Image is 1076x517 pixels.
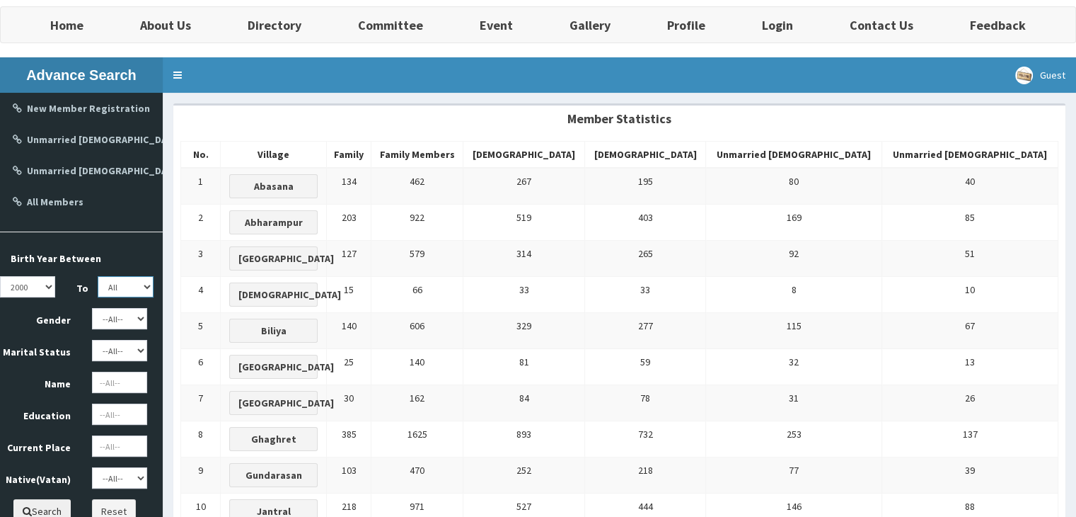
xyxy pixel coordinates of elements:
td: 253 [706,421,882,458]
a: Contact Us [821,7,942,42]
td: 92 [706,241,882,277]
td: 30 [327,385,371,421]
td: 1 [181,168,221,205]
td: 922 [371,205,463,241]
button: [DEMOGRAPHIC_DATA] [229,283,318,307]
button: Abharampur [229,210,318,234]
td: 77 [706,458,882,494]
button: Biliya [229,319,318,343]
b: Login [762,17,793,33]
td: 5 [181,313,221,349]
td: 470 [371,458,463,494]
td: 606 [371,313,463,349]
th: No. [181,142,221,169]
td: 59 [584,349,706,385]
td: 81 [463,349,585,385]
td: 4 [181,277,221,313]
td: 169 [706,205,882,241]
b: Committee [358,17,423,33]
b: Abasana [254,180,294,193]
td: 265 [584,241,706,277]
td: 32 [706,349,882,385]
td: 80 [706,168,882,205]
td: 385 [327,421,371,458]
a: Directory [219,7,330,42]
td: 218 [584,458,706,494]
button: [GEOGRAPHIC_DATA] [229,391,318,415]
a: Guest [1005,57,1076,93]
input: --All-- [92,404,147,425]
b: [GEOGRAPHIC_DATA] [238,252,334,265]
th: [DEMOGRAPHIC_DATA] [584,142,706,169]
a: Committee [330,7,451,42]
b: Event [480,17,513,33]
b: Gundarasan [245,469,302,482]
td: 115 [706,313,882,349]
td: 140 [327,313,371,349]
td: 15 [327,277,371,313]
td: 66 [371,277,463,313]
th: Unmarried [DEMOGRAPHIC_DATA] [706,142,882,169]
b: Gallery [569,17,611,33]
td: 40 [882,168,1058,205]
th: Village [221,142,327,169]
td: 134 [327,168,371,205]
a: About Us [112,7,219,42]
td: 10 [882,277,1058,313]
th: [DEMOGRAPHIC_DATA] [463,142,585,169]
td: 579 [371,241,463,277]
a: Home [22,7,112,42]
td: 25 [327,349,371,385]
input: --All-- [92,436,147,457]
td: 51 [882,241,1058,277]
b: Ghaghret [251,433,296,445]
input: --All-- [92,372,147,393]
td: 78 [584,385,706,421]
td: 85 [882,205,1058,241]
th: Unmarried [DEMOGRAPHIC_DATA] [882,142,1058,169]
b: About Us [140,17,191,33]
button: Gundarasan [229,463,318,487]
td: 277 [584,313,706,349]
td: 67 [882,313,1058,349]
td: 195 [584,168,706,205]
th: Family Members [371,142,463,169]
td: 140 [371,349,463,385]
button: [GEOGRAPHIC_DATA] [229,246,318,271]
td: 1625 [371,421,463,458]
b: Abharampur [245,216,303,229]
td: 8 [181,421,221,458]
td: 267 [463,168,585,205]
td: 7 [181,385,221,421]
td: 403 [584,205,706,241]
td: 203 [327,205,371,241]
button: [GEOGRAPHIC_DATA] [229,355,318,379]
b: All Members [27,195,83,208]
b: Home [50,17,83,33]
td: 13 [882,349,1058,385]
td: 519 [463,205,585,241]
td: 84 [463,385,585,421]
td: 3 [181,241,221,277]
td: 31 [706,385,882,421]
td: 6 [181,349,221,385]
b: Feedback [970,17,1026,33]
b: Advance Search [26,67,137,83]
b: Biliya [261,324,287,337]
td: 137 [882,421,1058,458]
a: Feedback [942,7,1054,42]
td: 162 [371,385,463,421]
b: [GEOGRAPHIC_DATA] [238,397,334,409]
button: Ghaghret [229,427,318,451]
td: 9 [181,458,221,494]
b: New Member Registration [27,102,150,115]
b: Directory [248,17,301,33]
td: 893 [463,421,585,458]
td: 252 [463,458,585,494]
span: Guest [1040,69,1065,81]
b: Contact Us [850,17,913,33]
button: Abasana [229,174,318,198]
b: Profile [667,17,705,33]
b: Member Statistics [567,110,671,127]
b: [DEMOGRAPHIC_DATA] [238,288,341,301]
